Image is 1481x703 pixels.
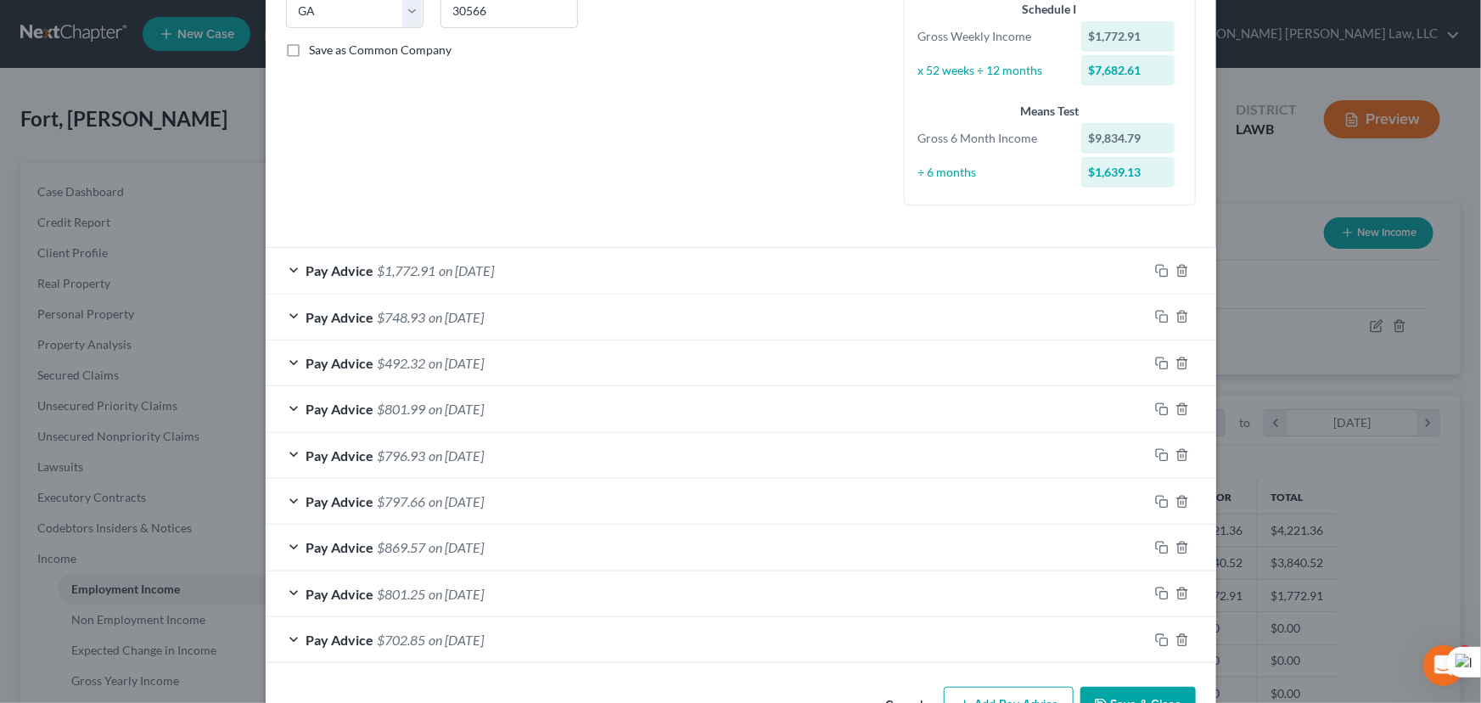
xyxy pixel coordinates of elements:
[910,130,1074,147] div: Gross 6 Month Income
[429,539,485,555] span: on [DATE]
[918,103,1181,120] div: Means Test
[429,447,485,464] span: on [DATE]
[306,355,374,371] span: Pay Advice
[378,447,426,464] span: $796.93
[306,447,374,464] span: Pay Advice
[306,493,374,509] span: Pay Advice
[910,164,1074,181] div: ÷ 6 months
[310,42,452,57] span: Save as Common Company
[1081,21,1175,52] div: $1,772.91
[1458,645,1472,659] span: 3
[378,309,426,325] span: $748.93
[306,586,374,602] span: Pay Advice
[429,632,485,648] span: on [DATE]
[378,401,426,417] span: $801.99
[440,262,495,278] span: on [DATE]
[378,586,426,602] span: $801.25
[306,539,374,555] span: Pay Advice
[306,262,374,278] span: Pay Advice
[1081,157,1175,188] div: $1,639.13
[910,28,1074,45] div: Gross Weekly Income
[378,493,426,509] span: $797.66
[429,401,485,417] span: on [DATE]
[1423,645,1464,686] iframe: Intercom live chat
[378,262,436,278] span: $1,772.91
[429,586,485,602] span: on [DATE]
[378,355,426,371] span: $492.32
[429,355,485,371] span: on [DATE]
[1081,55,1175,86] div: $7,682.61
[378,539,426,555] span: $869.57
[918,1,1181,18] div: Schedule I
[378,632,426,648] span: $702.85
[306,401,374,417] span: Pay Advice
[910,62,1074,79] div: x 52 weeks ÷ 12 months
[306,309,374,325] span: Pay Advice
[1081,123,1175,154] div: $9,834.79
[306,632,374,648] span: Pay Advice
[429,493,485,509] span: on [DATE]
[429,309,485,325] span: on [DATE]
